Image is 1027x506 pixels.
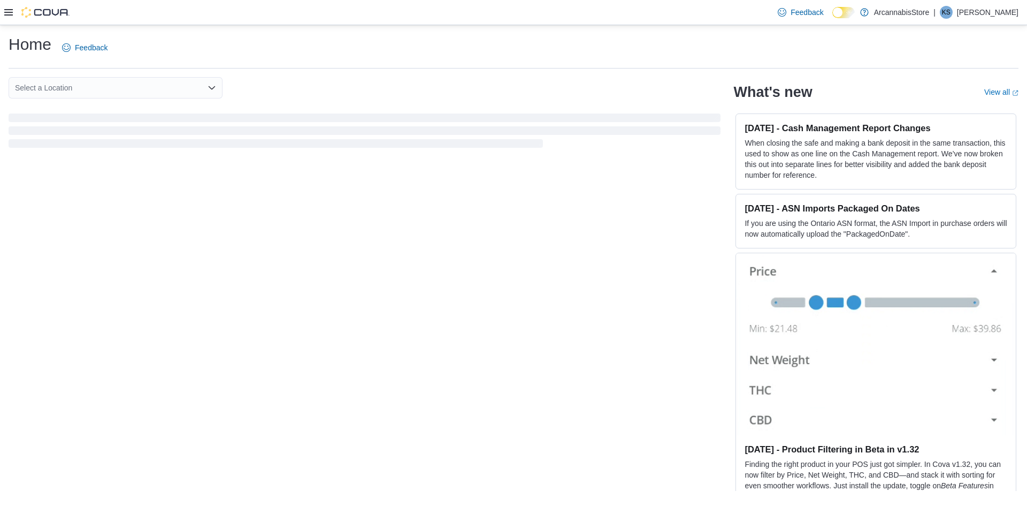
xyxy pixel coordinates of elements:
[832,18,833,19] span: Dark Mode
[933,6,936,19] p: |
[773,2,827,23] a: Feedback
[874,6,930,19] p: ArcannabisStore
[957,6,1018,19] p: [PERSON_NAME]
[745,203,1007,214] h3: [DATE] - ASN Imports Packaged On Dates
[58,37,112,58] a: Feedback
[9,116,721,150] span: Loading
[9,34,51,55] h1: Home
[745,138,1007,180] p: When closing the safe and making a bank deposit in the same transaction, this used to show as one...
[75,42,108,53] span: Feedback
[791,7,823,18] span: Feedback
[733,84,812,101] h2: What's new
[940,6,953,19] div: Kevin Sidhu
[21,7,70,18] img: Cova
[942,6,951,19] span: KS
[208,84,216,92] button: Open list of options
[941,481,988,490] em: Beta Features
[984,88,1018,96] a: View allExternal link
[832,7,855,18] input: Dark Mode
[1012,90,1018,96] svg: External link
[745,218,1007,239] p: If you are using the Ontario ASN format, the ASN Import in purchase orders will now automatically...
[745,444,1007,455] h3: [DATE] - Product Filtering in Beta in v1.32
[745,123,1007,133] h3: [DATE] - Cash Management Report Changes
